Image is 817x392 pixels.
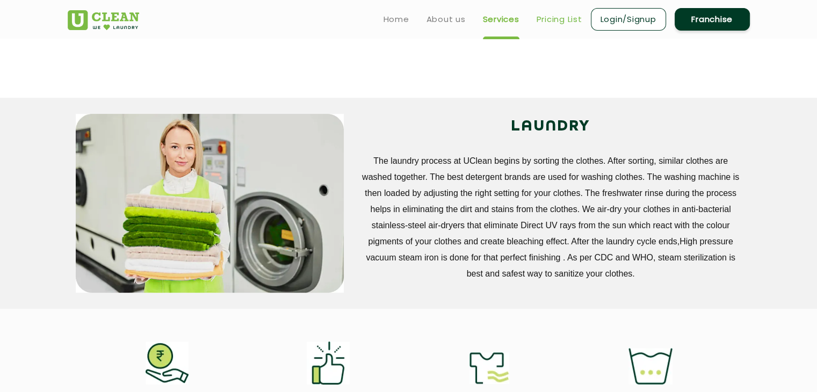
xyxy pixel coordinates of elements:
img: uses_less_fresh_water_11zon.webp [628,348,673,384]
img: skin_friendly_11zon.webp [307,342,350,384]
a: Franchise [675,8,750,31]
img: affordable_rates_11zon.webp [146,342,189,384]
a: Services [483,13,519,26]
p: The laundry process at UClean begins by sorting the clothes. After sorting, similar clothes are w... [360,153,742,282]
h2: LAUNDRY [360,114,742,140]
a: Pricing List [537,13,582,26]
a: About us [426,13,466,26]
img: uv_safe_air_drying_11zon.webp [469,352,509,384]
img: service_main_image_11zon.webp [76,114,344,293]
img: UClean Laundry and Dry Cleaning [68,10,139,30]
a: Login/Signup [591,8,666,31]
a: Home [384,13,409,26]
